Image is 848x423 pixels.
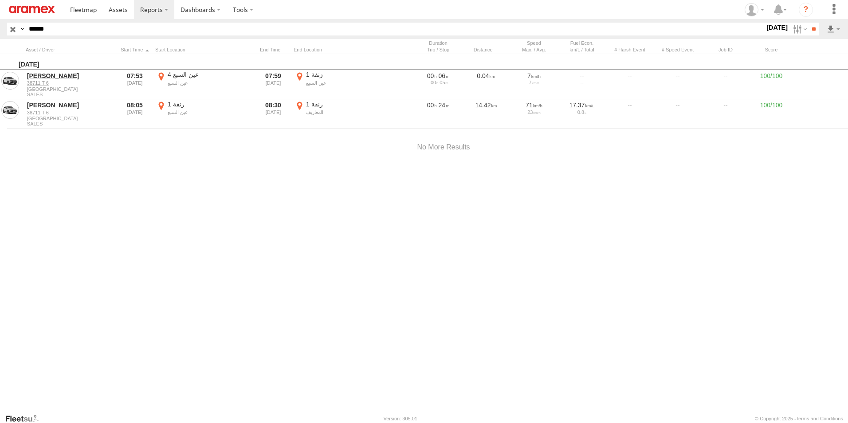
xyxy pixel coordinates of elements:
[561,110,603,115] div: 0.8
[789,23,809,35] label: Search Filter Options
[118,100,152,128] div: 08:05 [DATE]
[417,101,459,109] div: [1484s] 12/08/2025 08:05 - 12/08/2025 08:30
[27,86,113,92] span: [GEOGRAPHIC_DATA]
[464,100,508,128] div: 14.42
[306,80,390,86] div: عين السبع
[27,101,113,109] a: [PERSON_NAME]
[427,72,437,79] span: 00
[27,80,113,86] a: 38711 T 6
[703,47,748,53] div: Job ID
[306,100,390,108] div: زنقة 1
[5,414,46,423] a: Visit our Website
[27,116,113,121] span: [GEOGRAPHIC_DATA]
[751,100,791,128] div: 100/100
[1,72,19,90] a: View Asset in Asset Management
[256,100,290,128] div: 08:30 [DATE]
[440,80,448,85] span: 05
[464,70,508,98] div: 0.04
[755,416,843,421] div: © Copyright 2025 -
[9,6,55,13] img: aramex-logo.svg
[796,416,843,421] a: Terms and Conditions
[431,80,438,85] span: 00
[384,416,417,421] div: Version: 305.01
[464,47,508,53] div: Click to Sort
[168,70,251,78] div: 4 عين السبع
[168,80,251,86] div: عين السبع
[765,23,789,32] label: [DATE]
[168,100,251,108] div: زنقة 1
[513,72,555,80] div: 7
[439,102,450,109] span: 24
[27,110,113,116] a: 38711 T 6
[439,72,450,79] span: 06
[155,100,253,128] label: Click to View Event Location
[513,101,555,109] div: 71
[306,109,390,115] div: المعاريف
[256,70,290,98] div: 07:59 [DATE]
[1,101,19,119] a: View Asset in Asset Management
[26,47,114,53] div: Click to Sort
[168,109,251,115] div: عين السبع
[294,70,391,98] label: Click to View Event Location
[294,100,391,128] label: Click to View Event Location
[742,3,767,16] div: Emad Mabrouk
[751,47,791,53] div: Score
[513,80,555,85] div: 7
[427,102,437,109] span: 00
[256,47,290,53] div: Click to Sort
[155,70,253,98] label: Click to View Event Location
[118,70,152,98] div: 07:53 [DATE]
[417,72,459,80] div: [377s] 12/08/2025 07:53 - 12/08/2025 07:59
[513,110,555,115] div: 23
[27,92,113,97] span: Filter Results to this Group
[27,72,113,80] a: [PERSON_NAME]
[826,23,841,35] label: Export results as...
[118,47,152,53] div: Click to Sort
[27,121,113,126] span: Filter Results to this Group
[799,3,813,17] i: ?
[561,101,603,109] div: 17.37
[19,23,26,35] label: Search Query
[751,70,791,98] div: 100/100
[306,70,390,78] div: زنقة 1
